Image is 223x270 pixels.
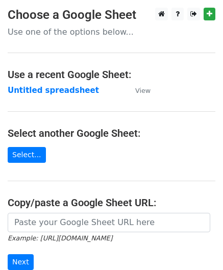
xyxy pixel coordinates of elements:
h4: Use a recent Google Sheet: [8,68,215,81]
p: Use one of the options below... [8,27,215,37]
small: View [135,87,151,94]
h3: Choose a Google Sheet [8,8,215,22]
input: Paste your Google Sheet URL here [8,213,210,232]
a: View [125,86,151,95]
h4: Copy/paste a Google Sheet URL: [8,197,215,209]
a: Select... [8,147,46,163]
small: Example: [URL][DOMAIN_NAME] [8,234,112,242]
input: Next [8,254,34,270]
a: Untitled spreadsheet [8,86,99,95]
h4: Select another Google Sheet: [8,127,215,139]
